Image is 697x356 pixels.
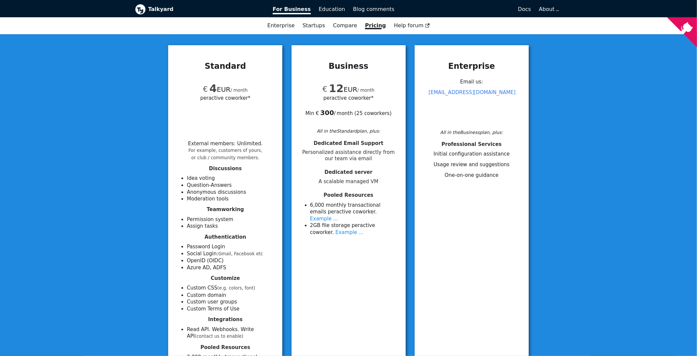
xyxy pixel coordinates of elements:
div: All in the Business plan, plus: [423,129,521,136]
li: Custom Terms of Use [187,305,274,312]
b: 300 [320,109,334,117]
a: Docs [398,4,535,15]
span: € [203,85,208,93]
a: Help forum [390,20,434,31]
li: Password Login [187,243,274,250]
li: Initial configuration assistance [423,151,521,158]
h3: Enterprise [423,61,521,71]
span: EUR [322,85,357,93]
a: Education [315,4,349,15]
li: Custom domain [187,292,274,299]
li: Permission system [187,216,274,223]
h3: Standard [176,61,274,71]
span: A scalable managed VM [300,178,398,185]
li: Usage review and suggestions [423,161,521,168]
li: Idea voting [187,175,274,182]
li: External members : Unlimited . [188,141,263,161]
h3: Business [300,61,398,71]
span: EUR [203,85,231,93]
span: per active coworker* [200,94,250,102]
a: For Business [269,4,315,15]
a: Enterprise [263,20,299,31]
span: Personalized assistance directly from our team via email [300,149,398,162]
a: Startups [299,20,329,31]
li: Assign tasks [187,223,274,230]
a: Talkyard logoTalkyard [135,4,264,15]
div: All in the Standard plan, plus: [300,127,398,135]
li: Azure AD, ADFS [187,264,274,271]
small: (contact us to enable) [195,334,244,339]
span: per active coworker* [323,94,374,102]
h4: Teamworking [176,206,274,213]
small: Gmail, Facebook etc [218,251,263,256]
li: Anonymous discussions [187,189,274,196]
li: 6 ,000 monthly transactional emails per active coworker . [310,202,398,222]
h4: Professional Services [423,141,521,148]
span: 4 [209,82,217,95]
li: Social Login: [187,250,274,258]
li: 2 GB file storage per active coworker . [310,222,398,236]
a: Blog comments [349,4,398,15]
h4: Discussions [176,166,274,172]
h4: Pooled Resources [176,344,274,351]
span: € [322,85,327,93]
a: [EMAIL_ADDRESS][DOMAIN_NAME] [429,89,516,95]
li: One-on-one guidance [423,172,521,179]
span: Dedicated Email Support [314,140,383,146]
li: Read API. Webhooks. Write API [187,326,274,340]
small: / month [231,88,248,93]
li: Moderation tools [187,195,274,202]
h4: Customize [176,275,274,282]
h4: Integrations [176,316,274,323]
h4: Authentication [176,234,274,240]
a: Example ... [335,229,363,235]
div: Min € / month ( 25 coworkers ) [300,102,398,117]
li: Question-Answers [187,182,274,189]
a: Compare [333,22,357,29]
a: Example ... [310,216,338,222]
small: (e.g. colors, font) [217,286,255,291]
span: Dedicated server [324,169,373,175]
span: Education [319,6,345,12]
a: Pricing [361,20,390,31]
a: About [539,6,558,12]
li: Custom CSS [187,285,274,292]
div: Email us: [423,76,521,127]
span: Docs [518,6,531,12]
span: Blog comments [353,6,394,12]
span: For Business [273,6,311,14]
h4: Pooled Resources [300,192,398,198]
b: Talkyard [148,5,264,14]
img: Talkyard logo [135,4,146,15]
li: OpenID (OIDC) [187,257,274,264]
span: 12 [329,82,344,95]
small: / month [357,88,375,93]
li: Custom user groups [187,298,274,305]
small: For example, customers of yours, or club / community members. [188,148,262,160]
span: Help forum [394,22,430,29]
